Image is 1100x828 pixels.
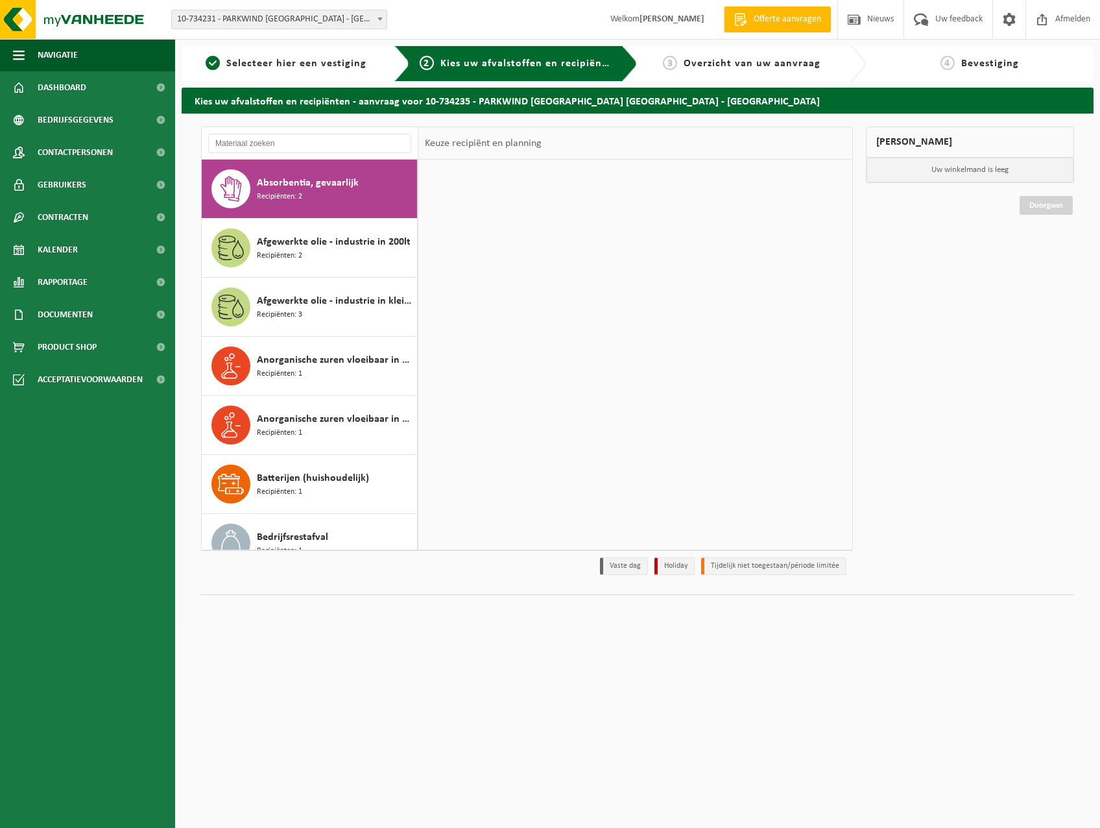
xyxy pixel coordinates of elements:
[188,56,384,71] a: 1Selecteer hier een vestiging
[257,309,302,321] span: Recipiënten: 3
[654,557,695,575] li: Holiday
[38,104,114,136] span: Bedrijfsgegevens
[171,10,387,29] span: 10-734231 - PARKWIND NV - LEUVEN
[1020,196,1073,215] a: Doorgaan
[257,545,302,557] span: Recipiënten: 1
[940,56,955,70] span: 4
[202,278,418,337] button: Afgewerkte olie - industrie in kleinverpakking Recipiënten: 3
[38,331,97,363] span: Product Shop
[206,56,220,70] span: 1
[257,530,328,545] span: Bedrijfsrestafval
[208,134,411,153] input: Materiaal zoeken
[420,56,434,70] span: 2
[257,250,302,262] span: Recipiënten: 2
[202,337,418,396] button: Anorganische zuren vloeibaar in 200lt-vat Recipiënten: 1
[38,201,88,234] span: Contracten
[38,39,78,71] span: Navigatie
[257,470,369,486] span: Batterijen (huishoudelijk)
[663,56,677,70] span: 3
[38,71,86,104] span: Dashboard
[226,58,366,69] span: Selecteer hier een vestiging
[867,158,1074,182] p: Uw winkelmand is leeg
[172,10,387,29] span: 10-734231 - PARKWIND NV - LEUVEN
[257,191,302,203] span: Recipiënten: 2
[38,363,143,396] span: Acceptatievoorwaarden
[202,455,418,514] button: Batterijen (huishoudelijk) Recipiënten: 1
[257,352,414,368] span: Anorganische zuren vloeibaar in 200lt-vat
[257,293,414,309] span: Afgewerkte olie - industrie in kleinverpakking
[182,88,1094,113] h2: Kies uw afvalstoffen en recipiënten - aanvraag voor 10-734235 - PARKWIND [GEOGRAPHIC_DATA] [GEOGR...
[38,266,88,298] span: Rapportage
[701,557,846,575] li: Tijdelijk niet toegestaan/période limitée
[202,160,418,219] button: Absorbentia, gevaarlijk Recipiënten: 2
[684,58,820,69] span: Overzicht van uw aanvraag
[38,136,113,169] span: Contactpersonen
[440,58,619,69] span: Kies uw afvalstoffen en recipiënten
[257,486,302,498] span: Recipiënten: 1
[257,234,411,250] span: Afgewerkte olie - industrie in 200lt
[202,219,418,278] button: Afgewerkte olie - industrie in 200lt Recipiënten: 2
[640,14,704,24] strong: [PERSON_NAME]
[600,557,648,575] li: Vaste dag
[961,58,1019,69] span: Bevestiging
[202,396,418,455] button: Anorganische zuren vloeibaar in kleinverpakking Recipiënten: 1
[202,514,418,573] button: Bedrijfsrestafval Recipiënten: 1
[418,127,548,160] div: Keuze recipiënt en planning
[38,298,93,331] span: Documenten
[257,427,302,439] span: Recipiënten: 1
[257,175,359,191] span: Absorbentia, gevaarlijk
[724,6,831,32] a: Offerte aanvragen
[750,13,824,26] span: Offerte aanvragen
[257,368,302,380] span: Recipiënten: 1
[38,234,78,266] span: Kalender
[866,127,1075,158] div: [PERSON_NAME]
[257,411,414,427] span: Anorganische zuren vloeibaar in kleinverpakking
[38,169,86,201] span: Gebruikers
